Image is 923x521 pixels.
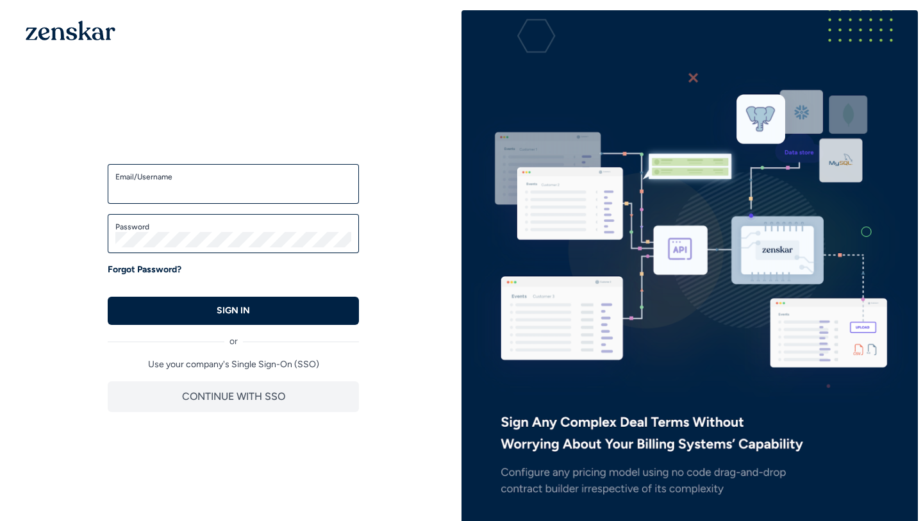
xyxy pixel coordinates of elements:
[108,297,359,325] button: SIGN IN
[108,325,359,348] div: or
[108,358,359,371] p: Use your company's Single Sign-On (SSO)
[108,263,181,276] a: Forgot Password?
[115,222,351,232] label: Password
[217,304,250,317] p: SIGN IN
[26,21,115,40] img: 1OGAJ2xQqyY4LXKgY66KYq0eOWRCkrZdAb3gUhuVAqdWPZE9SRJmCz+oDMSn4zDLXe31Ii730ItAGKgCKgCCgCikA4Av8PJUP...
[115,172,351,182] label: Email/Username
[108,381,359,412] button: CONTINUE WITH SSO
